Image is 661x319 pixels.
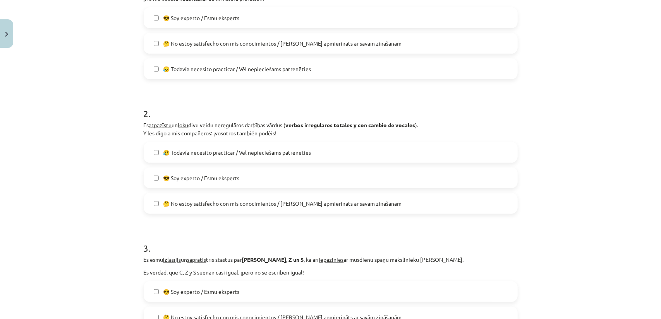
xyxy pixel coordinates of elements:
h1: 3 . [144,229,518,253]
h1: 2 . [144,95,518,119]
input: 😥 Todavía necesito practicar / Vēl nepieciešams patrenēties [154,150,159,155]
span: 🤔 No estoy satisfecho con mis conocimientos / [PERSON_NAME] apmierināts ar savām zināšanām [163,39,402,48]
span: 🤔 No estoy satisfecho con mis conocimientos / [PERSON_NAME] apmierināts ar savām zināšanām [163,200,402,208]
span: 😎 Soy experto / Esmu eksperts [163,174,240,182]
input: 😎 Soy experto / Esmu eksperts [154,289,159,294]
input: 😥 Todavía necesito practicar / Vēl nepieciešams patrenēties [154,67,159,72]
u: sapratis [187,256,206,263]
input: 😎 Soy experto / Esmu eksperts [154,15,159,20]
p: Es un divu veidu neregulāros darbības vārdus ( ). Y les digo a mis compañeros: ¡vosotros también ... [144,121,518,137]
p: Es verdad, que C, Z y S suenan casi igual, ¡pero no se escriben igual! [144,268,518,276]
b: [PERSON_NAME], Z un S [242,256,304,263]
span: 😥 Todavía necesito practicar / Vēl nepieciešams patrenēties [163,148,311,157]
input: 🤔 No estoy satisfecho con mis conocimientos / [PERSON_NAME] apmierināts ar savām zināšanām [154,41,159,46]
span: 😎 Soy experto / Esmu eksperts [163,14,240,22]
input: 😎 Soy experto / Esmu eksperts [154,176,159,181]
span: 😥 Todavía necesito practicar / Vēl nepieciešams patrenēties [163,65,311,73]
input: 🤔 No estoy satisfecho con mis conocimientos / [PERSON_NAME] apmierināts ar savām zināšanām [154,201,159,206]
p: Es esmu un trīs stāstus par , kā arī ar mūsdienu spāņu mākslinieku [PERSON_NAME]. [144,256,518,264]
u: loku [178,121,189,128]
u: iepazinies [319,256,344,263]
b: totales y con cambio de vocales [334,121,415,128]
u: atpazīstu [149,121,172,128]
span: 😎 Soy experto / Esmu eksperts [163,288,240,296]
b: verbos irregulares [286,121,333,128]
u: izlasījis [163,256,181,263]
img: icon-close-lesson-0947bae3869378f0d4975bcd49f059093ad1ed9edebbc8119c70593378902aed.svg [5,32,8,37]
